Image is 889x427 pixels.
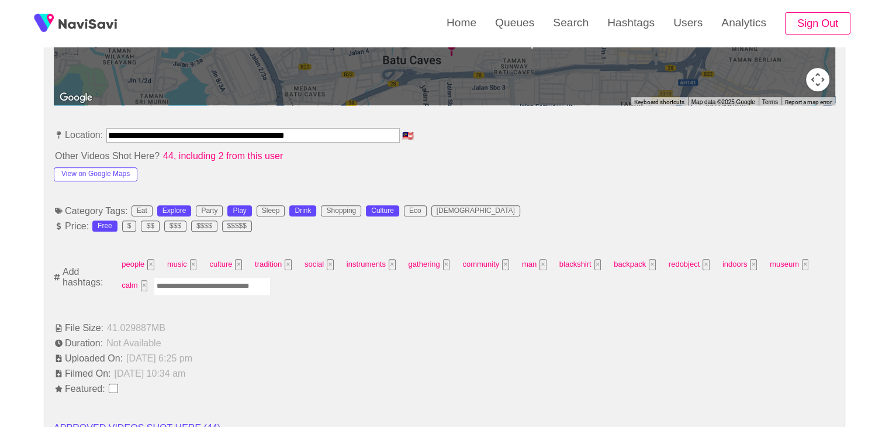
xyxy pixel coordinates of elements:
img: fireSpot [29,9,58,38]
button: Tag at index 9 with value 23314 focussed. Press backspace to remove [594,259,601,270]
span: 41.029887 MB [106,322,167,333]
div: Play [233,207,246,215]
button: Tag at index 14 with value 2300 focussed. Press backspace to remove [141,280,148,291]
span: Duration: [54,338,104,348]
span: tradition [251,256,295,274]
span: instruments [343,256,399,274]
div: $$ [146,222,154,230]
span: Other Videos Shot Here? [54,150,161,161]
span: Map data ©2025 Google [691,99,755,105]
div: Eat [137,207,147,215]
span: man [518,256,550,274]
img: Google [57,90,95,105]
button: Sign Out [785,12,850,35]
span: redobject [665,256,713,274]
div: Culture [371,207,394,215]
span: social [301,256,337,274]
button: Tag at index 6 with value 2623 focussed. Press backspace to remove [443,259,450,270]
span: File Size: [54,322,105,333]
span: blackshirt [556,256,605,274]
div: Sleep [262,207,280,215]
span: museum [766,256,812,274]
a: View on Google Maps [54,167,137,178]
div: [DEMOGRAPHIC_DATA] [437,207,515,215]
span: Not Available [105,338,162,348]
button: Tag at index 0 with value 2457 focussed. Press backspace to remove [147,259,154,270]
button: Map camera controls [806,68,829,91]
button: Keyboard shortcuts [634,98,684,106]
button: Tag at index 2 with value 2750 focussed. Press backspace to remove [235,259,242,270]
a: Open this area in Google Maps (opens a new window) [57,90,95,105]
span: Add hashtags: [61,266,114,288]
div: Party [201,207,217,215]
button: Tag at index 11 with value 949359 focussed. Press backspace to remove [703,259,710,270]
div: Shopping [326,207,356,215]
button: Tag at index 7 with value 2664 focussed. Press backspace to remove [502,259,509,270]
span: 44, including 2 from this user [162,150,284,161]
button: Tag at index 12 with value 2848 focussed. Press backspace to remove [750,259,757,270]
button: View on Google Maps [54,167,137,181]
span: gathering [405,256,454,274]
span: Location: [54,129,104,140]
a: Report a map error [785,99,832,105]
span: [DATE] 10:34 am [113,368,187,378]
div: $$$ [170,222,181,230]
div: $ [127,222,132,230]
input: Enter tag here and press return [154,277,271,295]
span: backpack [610,256,659,274]
span: Price: [54,221,90,231]
span: people [118,256,158,274]
a: Terms (opens in new tab) [762,99,778,105]
span: 🇲🇾 [401,131,415,140]
span: culture [206,256,245,274]
div: $$$$ [196,222,212,230]
div: Eco [409,207,421,215]
div: $$$$$ [227,222,247,230]
span: music [164,256,200,274]
span: Category Tags: [54,205,129,216]
div: Free [98,222,112,230]
button: Tag at index 3 with value 9098 focussed. Press backspace to remove [285,259,292,270]
button: Tag at index 5 with value 10723 focussed. Press backspace to remove [389,259,396,270]
span: calm [118,277,151,295]
div: Drink [295,207,311,215]
button: Tag at index 13 with value 128 focussed. Press backspace to remove [802,259,809,270]
span: community [459,256,512,274]
span: Uploaded On: [54,353,124,363]
button: Tag at index 10 with value 7543 focussed. Press backspace to remove [649,259,656,270]
button: Tag at index 4 with value 2294 focussed. Press backspace to remove [327,259,334,270]
img: fireSpot [58,18,117,29]
span: Filmed On: [54,368,112,378]
span: Featured: [54,383,106,394]
div: Explore [162,207,186,215]
button: Tag at index 8 with value 4250 focussed. Press backspace to remove [539,259,546,270]
span: [DATE] 6:25 pm [125,353,193,363]
span: indoors [719,256,760,274]
button: Tag at index 1 with value 5917 focussed. Press backspace to remove [190,259,197,270]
